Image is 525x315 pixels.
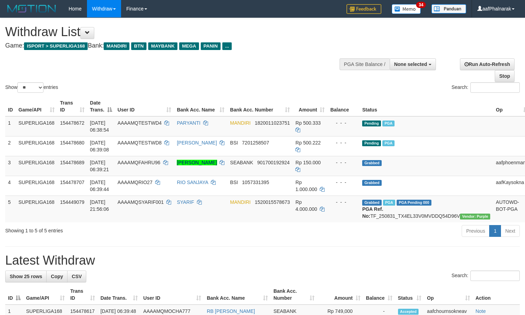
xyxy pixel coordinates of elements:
[452,82,520,93] label: Search:
[60,180,85,185] span: 154478707
[230,120,250,126] span: MANDIRI
[383,200,395,206] span: Marked by aafchoeunmanni
[460,58,515,70] a: Run Auto-Refresh
[16,176,57,196] td: SUPERLIGA168
[177,120,200,126] a: PARYANTI
[462,225,490,237] a: Previous
[177,160,217,165] a: [PERSON_NAME]
[330,159,357,166] div: - - -
[347,4,381,14] img: Feedback.jpg
[16,156,57,176] td: SUPERLIGA168
[363,285,395,305] th: Balance: activate to sort column ascending
[90,120,109,133] span: [DATE] 06:38:54
[222,42,232,50] span: ...
[230,180,238,185] span: BSI
[5,224,214,234] div: Showing 1 to 5 of 5 entries
[362,160,382,166] span: Grabbed
[5,25,343,39] h1: Withdraw List
[98,285,141,305] th: Date Trans.: activate to sort column ascending
[60,160,85,165] span: 154478689
[104,42,129,50] span: MANDIRI
[16,97,57,116] th: Game/API: activate to sort column ascending
[60,120,85,126] span: 154478672
[24,42,88,50] span: ISPORT > SUPERLIGA168
[362,200,382,206] span: Grabbed
[452,271,520,281] label: Search:
[227,97,293,116] th: Bank Acc. Number: activate to sort column ascending
[16,116,57,136] td: SUPERLIGA168
[17,82,43,93] select: Showentries
[242,140,269,146] span: Copy 7201258507 to clipboard
[470,82,520,93] input: Search:
[141,285,204,305] th: User ID: activate to sort column ascending
[295,120,320,126] span: Rp 500.333
[295,160,320,165] span: Rp 150.000
[390,58,436,70] button: None selected
[5,271,47,282] a: Show 25 rows
[501,225,520,237] a: Next
[115,97,174,116] th: User ID: activate to sort column ascending
[5,97,16,116] th: ID
[362,206,383,219] b: PGA Ref. No:
[16,196,57,222] td: SUPERLIGA168
[230,140,238,146] span: BSI
[118,199,164,205] span: AAAAMQSYARIF001
[207,308,255,314] a: RB [PERSON_NAME]
[5,3,58,14] img: MOTION_logo.png
[67,271,86,282] a: CSV
[57,97,87,116] th: Trans ID: activate to sort column ascending
[90,180,109,192] span: [DATE] 06:39:44
[5,254,520,267] h1: Latest Withdraw
[118,140,162,146] span: AAAAMQTESTWD8
[46,271,67,282] a: Copy
[382,121,395,126] span: Marked by aafmaleo
[131,42,146,50] span: BTN
[362,140,381,146] span: Pending
[10,274,42,279] span: Show 25 rows
[257,160,289,165] span: Copy 901700192924 to clipboard
[177,180,208,185] a: RIO SANJAYA
[255,199,290,205] span: Copy 1520015578673 to clipboard
[460,214,490,219] span: Vendor URL: https://trx4.1velocity.biz
[489,225,501,237] a: 1
[397,200,431,206] span: PGA Pending
[476,308,486,314] a: Note
[177,199,194,205] a: SYARIF
[295,140,320,146] span: Rp 500.222
[293,97,327,116] th: Amount: activate to sort column ascending
[382,140,395,146] span: Marked by aafmaleo
[271,285,317,305] th: Bank Acc. Number: activate to sort column ascending
[90,199,109,212] span: [DATE] 21:56:06
[118,160,160,165] span: AAAAMQFAHRU96
[330,119,357,126] div: - - -
[5,176,16,196] td: 4
[362,180,382,186] span: Grabbed
[330,139,357,146] div: - - -
[87,97,115,116] th: Date Trans.: activate to sort column descending
[23,285,67,305] th: Game/API: activate to sort column ascending
[5,196,16,222] td: 5
[495,70,515,82] a: Stop
[340,58,390,70] div: PGA Site Balance /
[395,285,424,305] th: Status: activate to sort column ascending
[5,82,58,93] label: Show entries
[72,274,82,279] span: CSV
[359,97,493,116] th: Status
[5,285,23,305] th: ID: activate to sort column descending
[416,2,425,8] span: 34
[118,120,162,126] span: AAAAMQTESTWD4
[230,160,253,165] span: SEABANK
[473,285,520,305] th: Action
[273,308,296,314] span: SEABANK
[90,140,109,152] span: [DATE] 06:39:08
[327,97,359,116] th: Balance
[60,140,85,146] span: 154478680
[90,160,109,172] span: [DATE] 06:39:21
[392,4,421,14] img: Button%20Memo.svg
[330,199,357,206] div: - - -
[242,180,269,185] span: Copy 1057331395 to clipboard
[5,156,16,176] td: 3
[16,136,57,156] td: SUPERLIGA168
[148,42,177,50] span: MAYBANK
[295,199,317,212] span: Rp 4.000.000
